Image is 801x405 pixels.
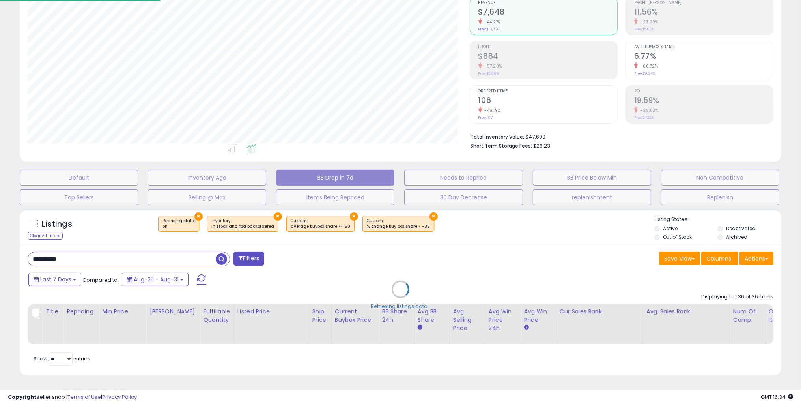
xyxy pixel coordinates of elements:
[478,115,493,120] small: Prev: 197
[478,27,500,32] small: Prev: $13,708
[404,170,523,186] button: Needs to Reprice
[371,303,430,310] div: Retrieving listings data..
[404,189,523,205] button: 30 Day Decrease
[471,133,525,140] b: Total Inventory Value:
[534,142,551,150] span: $26.23
[102,393,137,401] a: Privacy Policy
[67,393,101,401] a: Terms of Use
[8,394,137,401] div: seller snap | |
[20,189,138,205] button: Top Sellers
[478,1,617,5] span: Revenue
[634,96,773,107] h2: 19.59%
[478,71,499,76] small: Prev: $2,066
[482,19,501,25] small: -44.21%
[533,170,651,186] button: BB Price Below Min
[471,142,532,149] b: Short Term Storage Fees:
[20,170,138,186] button: Default
[661,170,779,186] button: Non Competitive
[661,189,779,205] button: Replenish
[638,19,659,25] small: -23.29%
[478,52,617,62] h2: $884
[634,1,773,5] span: Profit [PERSON_NAME]
[634,115,654,120] small: Prev: 27.22%
[638,107,659,113] small: -28.03%
[634,89,773,94] span: ROI
[634,45,773,49] span: Avg. Buybox Share
[638,63,658,69] small: -66.72%
[634,27,654,32] small: Prev: 15.07%
[478,96,617,107] h2: 106
[478,89,617,94] span: Ordered Items
[148,170,266,186] button: Inventory Age
[634,71,655,76] small: Prev: 20.34%
[8,393,37,401] strong: Copyright
[148,189,266,205] button: Selling @ Max
[482,107,501,113] small: -46.19%
[478,7,617,18] h2: $7,648
[478,45,617,49] span: Profit
[471,131,767,141] li: $47,609
[276,189,394,205] button: Items Being Repriced
[634,7,773,18] h2: 11.56%
[276,170,394,186] button: BB Drop in 7d
[634,52,773,62] h2: 6.77%
[761,393,793,401] span: 2025-09-8 16:34 GMT
[482,63,502,69] small: -57.20%
[533,189,651,205] button: replenishment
